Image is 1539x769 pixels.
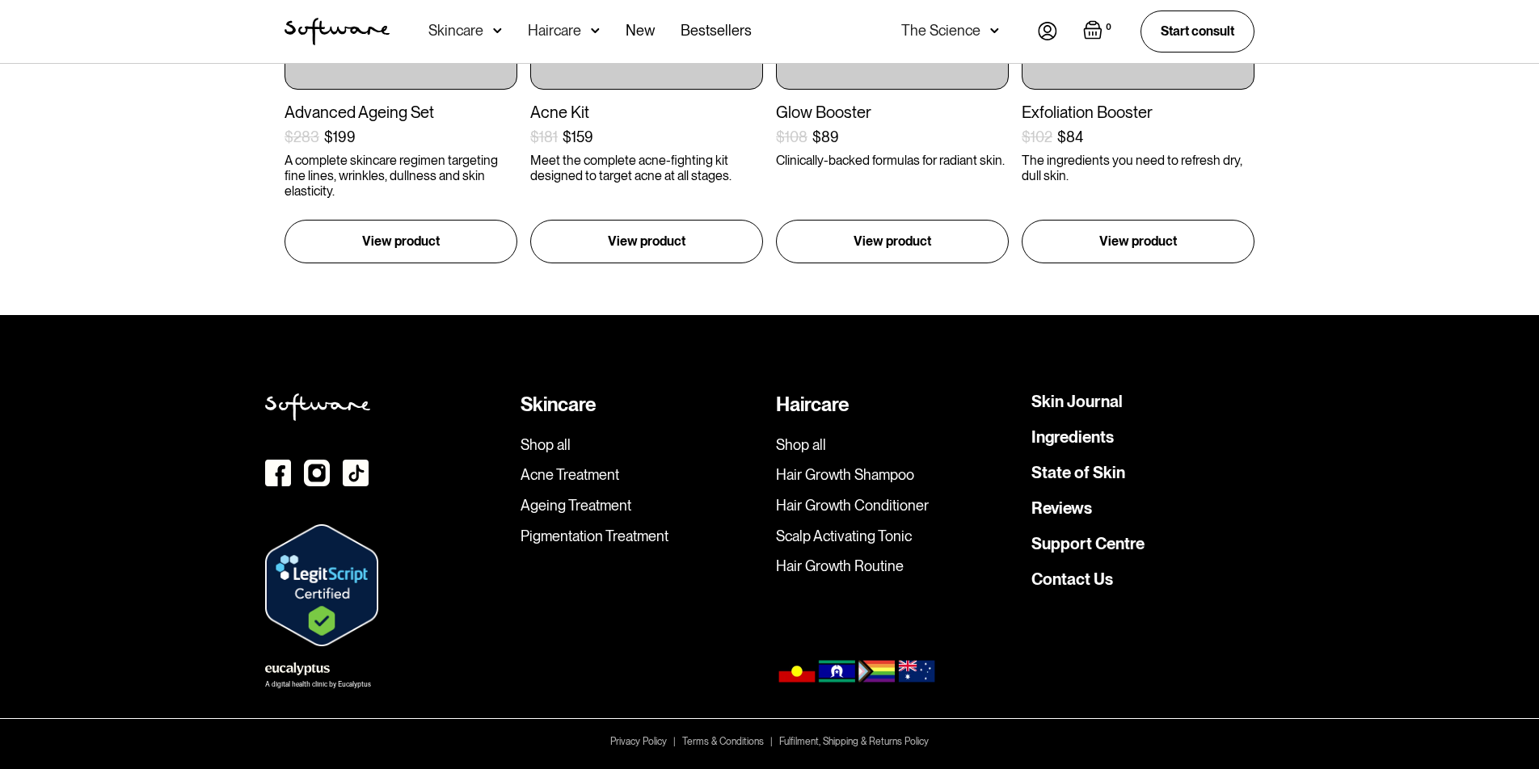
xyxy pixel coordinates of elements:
p: View product [608,232,685,251]
p: View product [854,232,931,251]
a: Fulfilment, Shipping & Returns Policy [779,733,929,750]
a: Scalp Activating Tonic [776,527,1018,545]
img: Facebook icon [265,460,291,486]
a: Hair Growth Routine [776,557,1018,575]
img: Software Logo [285,18,390,45]
div: $108 [776,128,807,146]
div: $199 [324,128,356,146]
p: The ingredients you need to refresh dry, dull skin. [1022,153,1254,183]
p: View product [362,232,440,251]
a: Open empty cart [1083,20,1115,43]
a: Reviews [1031,500,1092,516]
img: instagram icon [304,460,330,486]
div: | [673,733,676,750]
div: Skincare [521,393,763,417]
div: Skincare [428,23,483,39]
p: Meet the complete acne-fighting kit designed to target acne at all stages. [530,153,763,183]
div: $89 [812,128,839,146]
a: Terms & Conditions [682,733,764,750]
div: Haircare [528,23,581,39]
a: Acne Treatment [521,466,763,484]
div: $283 [285,128,319,146]
a: Ageing Treatment [521,497,763,515]
div: Advanced Ageing Set [285,103,517,122]
a: State of Skin [1031,464,1125,481]
a: Contact Us [1031,571,1113,587]
p: View product [1099,232,1177,251]
a: Start consult [1141,11,1254,52]
a: A digital health clinic by Eucalyptus [265,659,371,688]
a: Verify LegitScript Approval for www.skin.software [265,578,378,590]
a: Pigmentation Treatment [521,527,763,545]
div: Haircare [776,393,1018,417]
img: Softweare logo [265,393,370,421]
div: Exfoliation Booster [1022,103,1254,122]
a: Skin Journal [1031,393,1123,410]
p: Clinically-backed formulas for radiant skin. [776,153,1009,168]
img: arrow down [990,23,999,39]
p: A complete skincare regimen targeting fine lines, wrinkles, dullness and skin elasticity. [285,153,517,200]
div: $181 [530,128,558,146]
div: 0 [1103,20,1115,35]
img: TikTok Icon [343,460,369,486]
div: $159 [563,128,593,146]
div: The Science [901,23,980,39]
a: home [285,18,390,45]
a: Support Centre [1031,536,1145,552]
div: Glow Booster [776,103,1009,122]
img: arrow down [591,23,600,39]
a: Ingredients [1031,429,1114,445]
a: Hair Growth Shampoo [776,466,1018,484]
div: | [770,733,773,750]
a: Privacy Policy [610,733,667,750]
div: A digital health clinic by Eucalyptus [265,682,371,688]
img: arrow down [493,23,502,39]
a: Shop all [776,436,1018,454]
div: Acne Kit [530,103,763,122]
div: $84 [1057,128,1083,146]
a: Hair Growth Conditioner [776,497,1018,515]
div: $102 [1022,128,1052,146]
img: Verify Approval for www.skin.software [265,524,378,647]
a: Shop all [521,436,763,454]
